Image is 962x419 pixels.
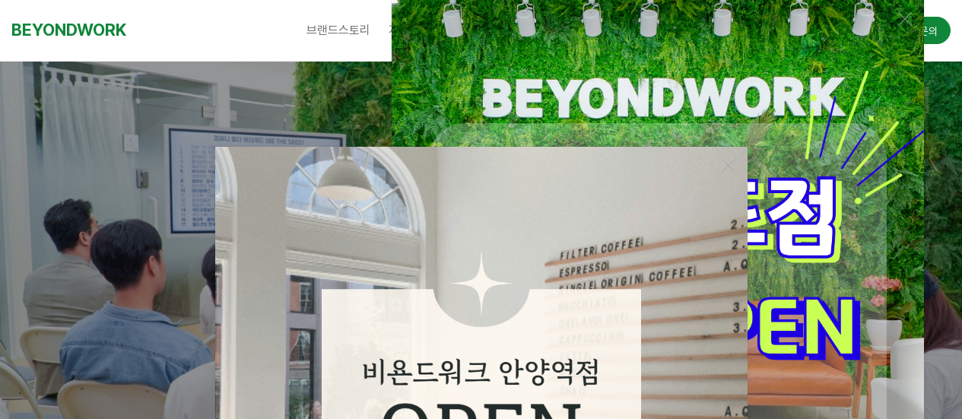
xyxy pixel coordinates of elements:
span: 브랜드스토리 [306,23,370,37]
a: 브랜드스토리 [297,11,379,49]
a: BEYONDWORK [11,16,126,44]
a: 지점소개 [379,11,440,49]
span: 지점소개 [389,23,431,37]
